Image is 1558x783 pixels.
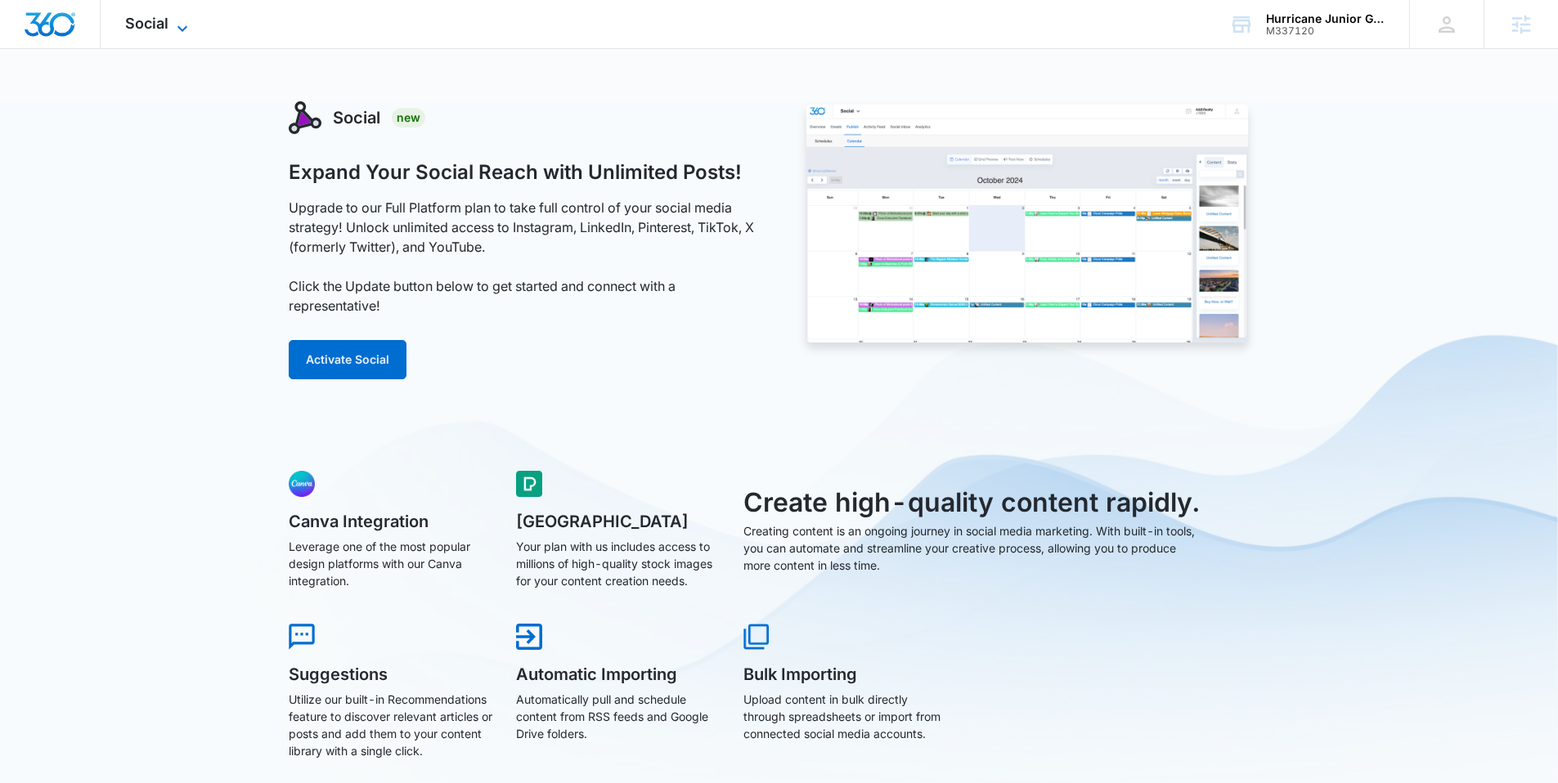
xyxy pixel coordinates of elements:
[125,15,168,32] span: Social
[289,513,493,530] h5: Canva Integration
[289,160,742,185] h1: Expand Your Social Reach with Unlimited Posts!
[516,691,721,742] p: Automatically pull and schedule content from RSS feeds and Google Drive folders.
[289,691,493,759] p: Utilize our built-in Recommendations feature to discover relevant articles or posts and add them ...
[516,666,721,682] h5: Automatic Importing
[743,666,948,682] h5: Bulk Importing
[743,522,1203,574] p: Creating content is an ongoing journey in social media marketing. With built-in tools, you can au...
[516,538,721,589] p: Your plan with us includes access to millions of high-quality stock images for your content creat...
[289,538,493,589] p: Leverage one of the most popular design platforms with our Canva integration.
[516,513,721,530] h5: [GEOGRAPHIC_DATA]
[392,108,425,128] div: New
[743,483,1203,522] h3: Create high-quality content rapidly.
[289,340,406,379] button: Activate Social
[289,198,761,315] p: Upgrade to our Full Platform plan to take full control of your social media strategy! Unlock unli...
[743,691,948,742] p: Upload content in bulk directly through spreadsheets or import from connected social media accounts.
[289,666,493,682] h5: Suggestions
[333,105,380,130] h3: Social
[1266,25,1385,37] div: account id
[1266,12,1385,25] div: account name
